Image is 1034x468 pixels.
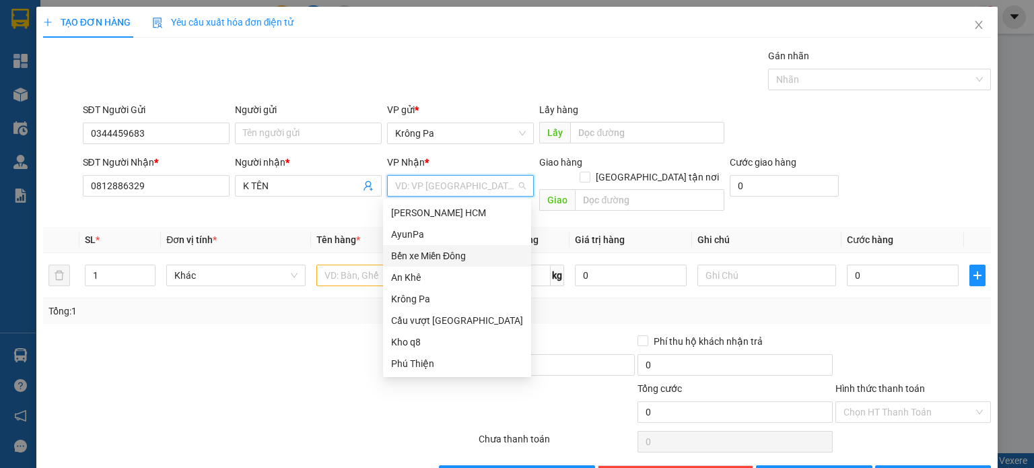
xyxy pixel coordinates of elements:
button: plus [969,265,986,286]
div: Người nhận [235,155,382,170]
span: close [973,20,984,30]
input: Ghi Chú [697,265,836,286]
button: Close [960,7,998,44]
div: SĐT Người Nhận [83,155,230,170]
div: Cầu vượt Bình Phước [383,310,531,331]
div: Bến xe Miền Đông [383,245,531,267]
div: Krông Pa [391,292,523,306]
span: user-add [363,180,374,191]
label: Gán nhãn [768,51,809,61]
input: Dọc đường [575,189,724,211]
div: Trần Phú HCM [383,202,531,224]
div: An Khê [391,270,523,285]
th: Ghi chú [692,227,841,253]
div: Kho q8 [391,335,523,349]
span: plus [43,18,53,27]
div: An Khê [383,267,531,288]
span: [GEOGRAPHIC_DATA] tận nơi [590,170,724,185]
span: Giao [539,189,575,211]
span: Giao hàng [539,157,582,168]
span: Tổng cước [637,383,682,394]
span: plus [970,270,985,281]
div: Người gửi [235,102,382,117]
span: VP Nhận [387,157,425,168]
div: Phú Thiện [383,353,531,374]
input: Cước giao hàng [730,175,839,197]
div: Bến xe Miền Đông [391,248,523,263]
div: AyunPa [391,227,523,242]
div: Kho q8 [383,331,531,353]
div: VP gửi [387,102,534,117]
label: Hình thức thanh toán [835,383,925,394]
input: 0 [575,265,687,286]
div: Tổng: 1 [48,304,400,319]
label: Cước giao hàng [730,157,796,168]
span: Cước hàng [847,234,893,245]
button: delete [48,265,70,286]
span: SL [85,234,96,245]
img: icon [152,18,163,28]
div: AyunPa [383,224,531,245]
input: VD: Bàn, Ghế [316,265,455,286]
div: Krông Pa [383,288,531,310]
span: Đơn vị tính [166,234,217,245]
span: TẠO ĐƠN HÀNG [43,17,131,28]
div: Chưa thanh toán [477,432,635,455]
span: Phí thu hộ khách nhận trả [648,334,768,349]
div: Cầu vượt [GEOGRAPHIC_DATA] [391,313,523,328]
div: Phú Thiện [391,356,523,371]
span: Tên hàng [316,234,360,245]
span: Giá trị hàng [575,234,625,245]
span: Lấy hàng [539,104,578,115]
span: Khác [174,265,297,286]
span: Lấy [539,122,570,143]
div: SĐT Người Gửi [83,102,230,117]
span: Yêu cầu xuất hóa đơn điện tử [152,17,294,28]
span: kg [551,265,564,286]
span: Krông Pa [395,123,526,143]
input: Dọc đường [570,122,724,143]
div: [PERSON_NAME] HCM [391,205,523,220]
